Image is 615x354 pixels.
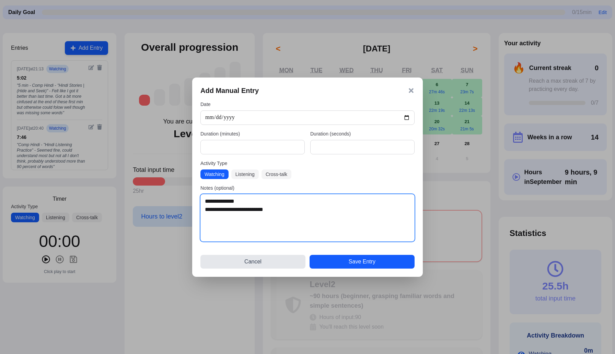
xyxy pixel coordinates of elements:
label: Notes (optional) [200,185,415,191]
button: Save Entry [310,255,415,269]
label: Date [200,101,415,108]
h3: Add Manual Entry [200,86,259,95]
button: Cancel [200,255,305,269]
label: Duration (minutes) [200,130,305,137]
button: Cross-talk [262,169,291,179]
button: Listening [231,169,259,179]
label: Activity Type [200,160,415,167]
button: Watching [200,169,229,179]
label: Duration (seconds) [310,130,415,137]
